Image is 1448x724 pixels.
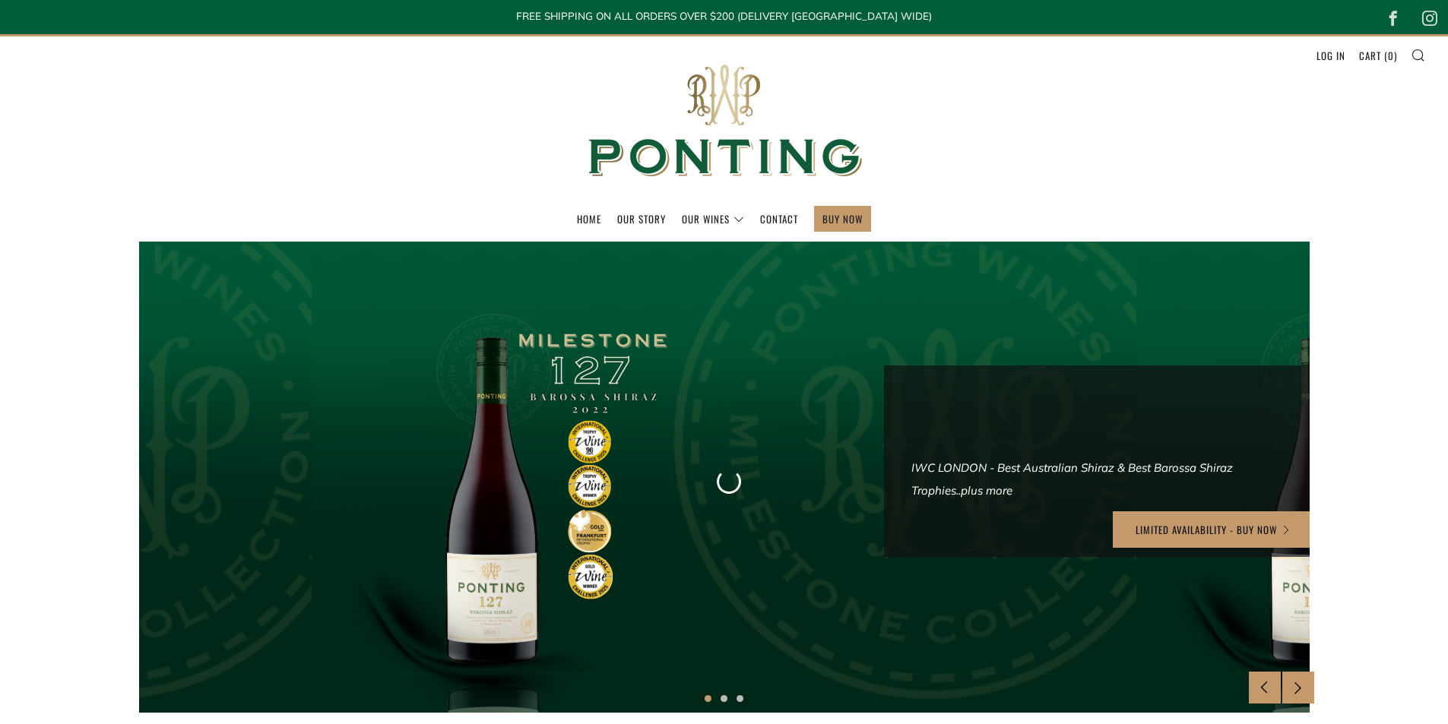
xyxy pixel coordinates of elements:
[705,695,711,702] button: 1
[577,207,601,231] a: Home
[682,207,744,231] a: Our Wines
[721,695,727,702] button: 2
[911,460,1233,498] em: IWC LONDON - Best Australian Shiraz & Best Barossa Shiraz Trophies..plus more
[737,695,743,702] button: 3
[822,207,863,231] a: BUY NOW
[572,36,876,206] img: Ponting Wines
[760,207,798,231] a: Contact
[1317,43,1345,68] a: Log in
[1359,43,1397,68] a: Cart (0)
[617,207,666,231] a: Our Story
[1388,48,1394,63] span: 0
[1113,511,1314,548] a: LIMITED AVAILABILITY - BUY NOW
